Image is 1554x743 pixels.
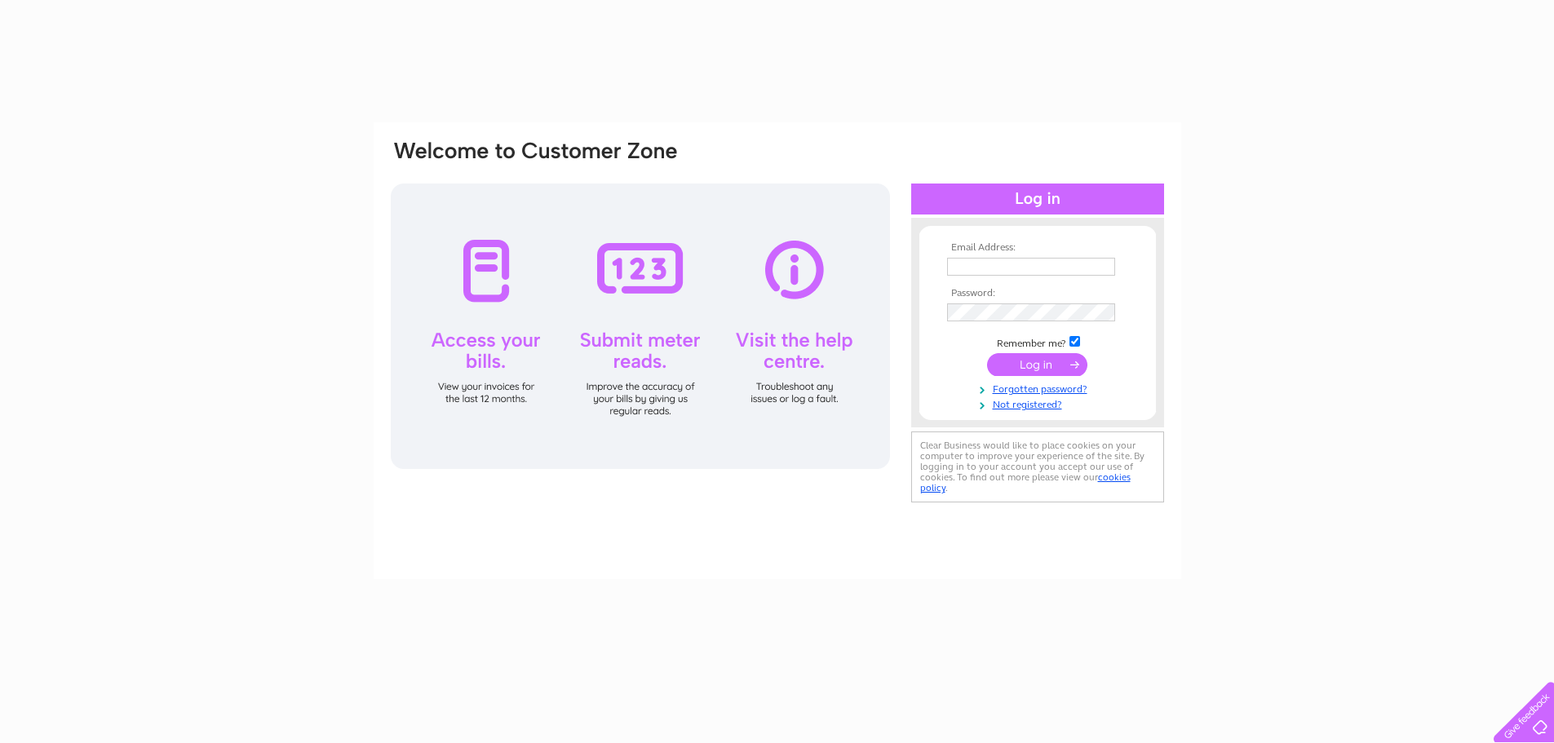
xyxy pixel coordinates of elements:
a: cookies policy [920,471,1131,493]
a: Not registered? [947,396,1132,411]
div: Clear Business would like to place cookies on your computer to improve your experience of the sit... [911,431,1164,502]
th: Password: [943,288,1132,299]
a: Forgotten password? [947,380,1132,396]
input: Submit [987,353,1087,376]
th: Email Address: [943,242,1132,254]
td: Remember me? [943,334,1132,350]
